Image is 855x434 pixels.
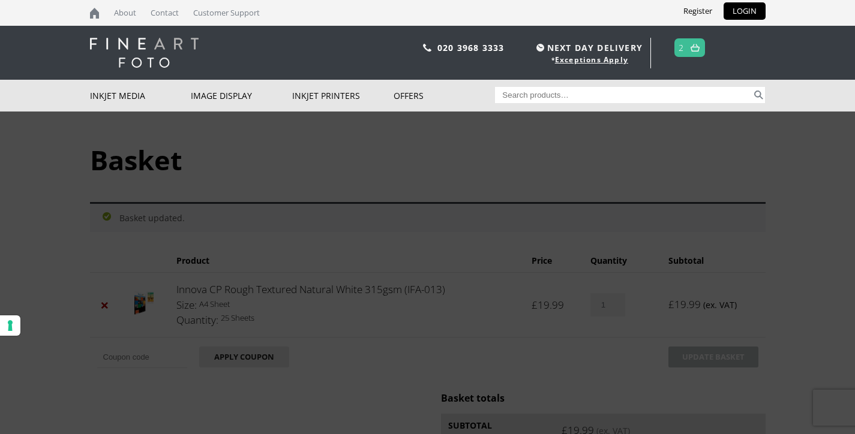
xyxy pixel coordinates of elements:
[533,41,643,55] span: NEXT DAY DELIVERY
[437,42,505,53] a: 020 3968 3333
[90,38,199,68] img: logo-white.svg
[724,2,766,20] a: LOGIN
[679,39,684,56] a: 2
[691,44,700,52] img: basket.svg
[292,80,394,111] a: Inkjet Printers
[536,44,544,52] img: time.svg
[752,87,766,103] button: Search
[423,44,431,52] img: phone.svg
[90,80,191,111] a: Inkjet Media
[555,55,628,65] a: Exceptions Apply
[495,87,752,103] input: Search products…
[674,2,721,20] a: Register
[394,80,495,111] a: Offers
[191,80,292,111] a: Image Display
